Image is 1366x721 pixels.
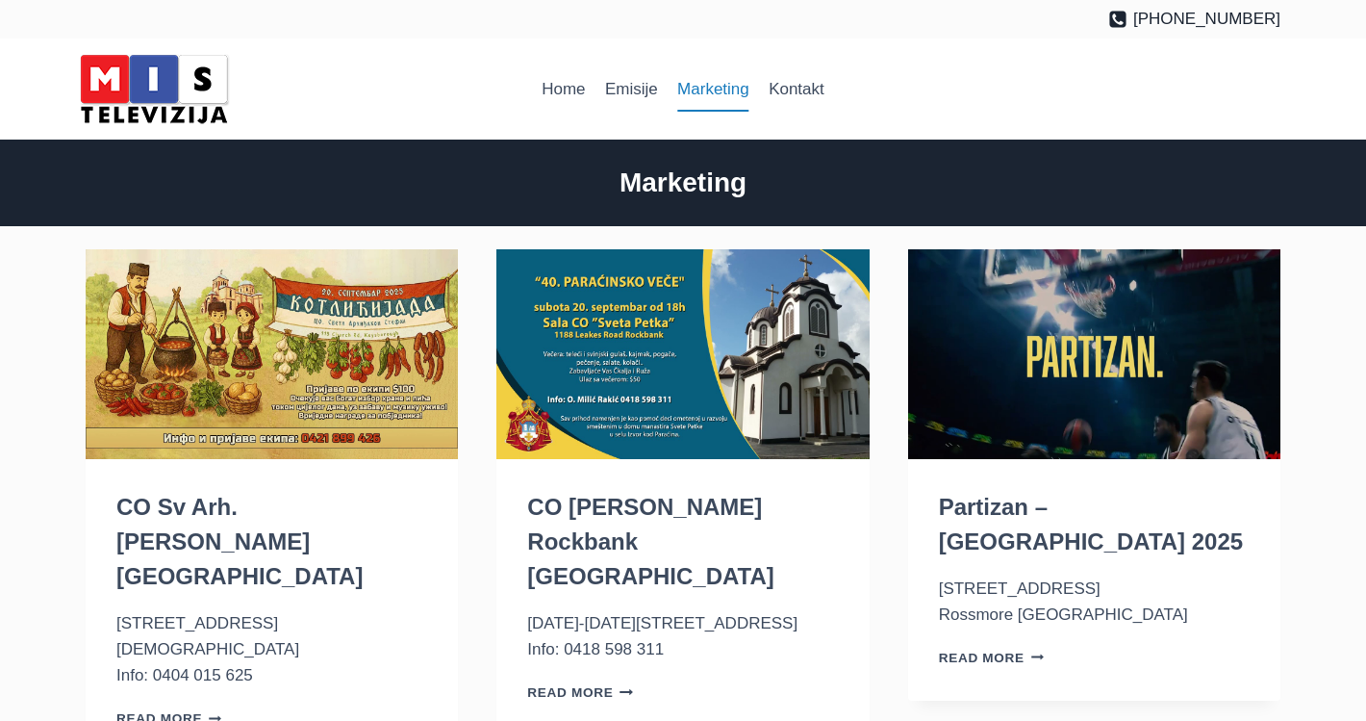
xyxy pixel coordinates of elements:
a: Read More [527,685,633,700]
a: Home [532,66,595,113]
a: Marketing [668,66,759,113]
p: [STREET_ADDRESS] Rossmore [GEOGRAPHIC_DATA] [939,576,1250,628]
a: Emisije [595,66,668,113]
p: [STREET_ADDRESS][DEMOGRAPHIC_DATA] Info: 0404 015 625 [116,610,427,689]
img: CO Sv Arh. Stefan Keysborough VIC [86,249,458,459]
h2: Marketing [86,163,1280,203]
a: [PHONE_NUMBER] [1108,6,1280,32]
a: CO [PERSON_NAME] Rockbank [GEOGRAPHIC_DATA] [527,494,773,589]
nav: Primary [532,66,834,113]
a: Partizan – [GEOGRAPHIC_DATA] 2025 [939,494,1244,554]
a: CO Sv Arh. [PERSON_NAME] [GEOGRAPHIC_DATA] [116,494,363,589]
p: [DATE]-[DATE][STREET_ADDRESS] Info: 0418 598 311 [527,610,838,662]
img: CO Sv Petka Rockbank VIC [496,249,869,459]
a: Read More [939,651,1045,665]
a: Kontakt [759,66,834,113]
img: Partizan – Australia 2025 [908,249,1280,459]
img: MIS Television [72,48,236,130]
span: [PHONE_NUMBER] [1133,6,1280,32]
